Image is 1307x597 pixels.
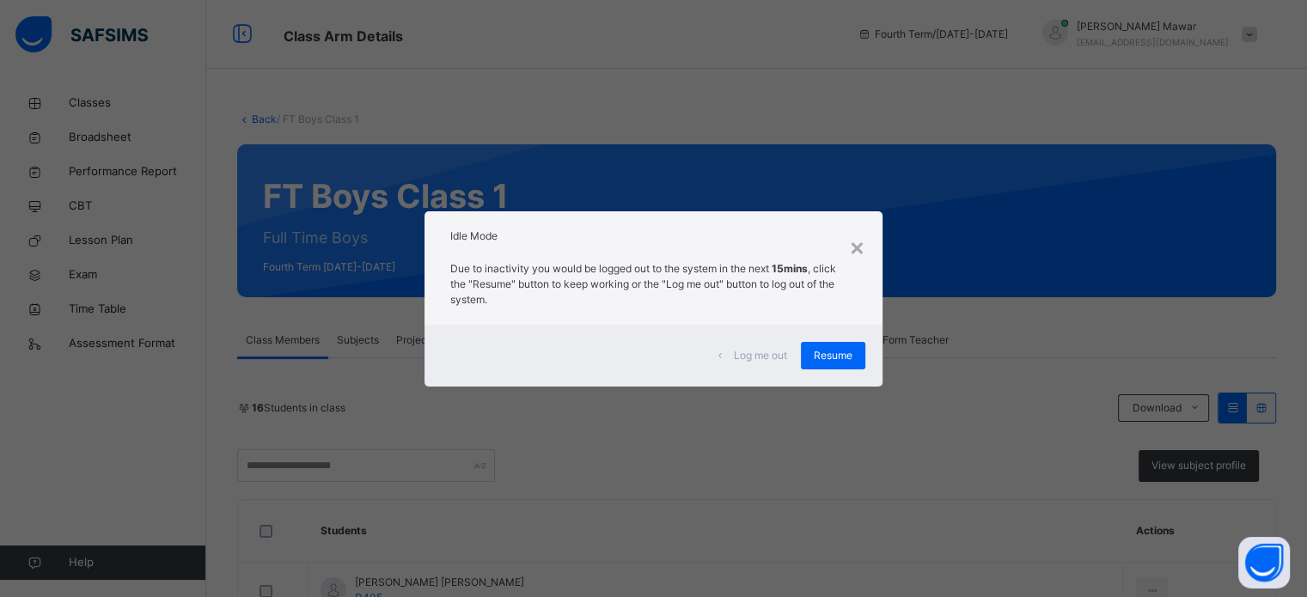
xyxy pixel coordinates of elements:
[734,348,787,363] span: Log me out
[450,261,856,308] p: Due to inactivity you would be logged out to the system in the next , click the "Resume" button t...
[1238,537,1290,588] button: Open asap
[772,262,808,275] strong: 15mins
[450,228,856,244] h2: Idle Mode
[849,228,865,265] div: ×
[814,348,852,363] span: Resume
